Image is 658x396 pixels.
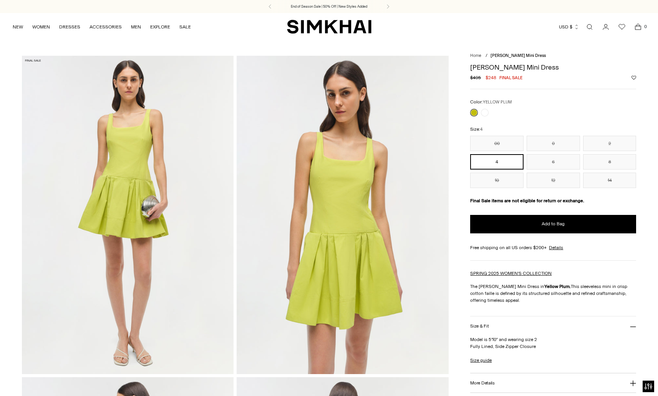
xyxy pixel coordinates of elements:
a: Go to the account page [598,19,613,35]
a: End of Season Sale | 50% Off | New Styles Added [291,4,367,9]
label: Color: [470,98,512,106]
button: Add to Wishlist [631,75,636,80]
button: 6 [527,154,580,170]
button: 14 [583,173,636,188]
button: Size & Fit [470,316,636,336]
span: Add to Bag [542,221,565,227]
img: Lucy Cotton Mini Dress [22,56,234,374]
a: WOMEN [32,18,50,35]
h1: [PERSON_NAME] Mini Dress [470,64,636,71]
button: USD $ [559,18,579,35]
p: The [PERSON_NAME] Mini Dress in This sleeveless mini in crisp cotton faille is defined by its str... [470,283,636,304]
span: 0 [642,23,649,30]
span: 4 [480,127,482,132]
span: YELLOW PLUM [483,100,512,105]
a: Open cart modal [630,19,646,35]
button: 8 [583,154,636,170]
s: $495 [470,74,481,81]
span: $248 [486,74,496,81]
div: / [486,53,487,59]
a: Size guide [470,357,492,364]
button: 10 [470,173,524,188]
img: Lucy Cotton Mini Dress [237,56,449,374]
button: 12 [527,173,580,188]
a: Wishlist [614,19,630,35]
a: SALE [179,18,191,35]
button: 2 [583,136,636,151]
a: SIMKHAI [287,19,371,34]
label: Size: [470,126,482,133]
h3: More Details [470,381,494,386]
button: More Details [470,373,636,393]
a: SPRING 2025 WOMEN'S COLLECTION [470,271,552,276]
div: Free shipping on all US orders $200+ [470,244,636,251]
h3: Size & Fit [470,324,489,329]
a: NEW [13,18,23,35]
p: Model is 5'10" and wearing size 2 Fully Lined, Side Zipper Closure [470,336,636,350]
a: Details [549,244,563,251]
a: ACCESSORIES [90,18,122,35]
strong: Final Sale items are not eligible for return or exchange. [470,198,584,203]
strong: Yellow Plum. [544,284,571,289]
button: 00 [470,136,524,151]
button: 0 [527,136,580,151]
a: DRESSES [59,18,80,35]
a: MEN [131,18,141,35]
a: Home [470,53,481,58]
span: [PERSON_NAME] Mini Dress [491,53,546,58]
nav: breadcrumbs [470,53,636,59]
button: 4 [470,154,524,170]
button: Add to Bag [470,215,636,233]
a: Open search modal [582,19,597,35]
a: EXPLORE [150,18,170,35]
